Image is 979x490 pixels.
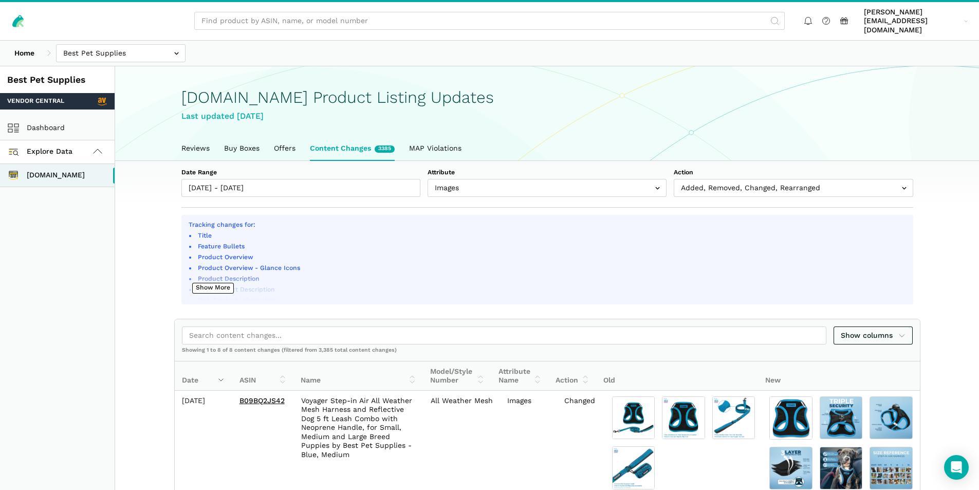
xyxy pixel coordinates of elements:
[612,446,655,489] img: 71npwN+AiEL.jpg
[217,137,267,160] a: Buy Boxes
[303,137,402,160] a: Content Changes3385
[175,347,920,361] div: Showing 1 to 8 of 8 content changes (filtered from 3,385 total content changes)
[662,396,705,440] img: 713IFvNP9LL.jpg
[870,447,913,490] img: 71m4yZDopUL.jpg
[428,179,667,197] input: Images
[491,361,548,391] th: Attribute Name: activate to sort column ascending
[196,264,906,273] li: Product Overview - Glance Icons
[758,361,920,391] th: New
[196,231,906,241] li: Title
[944,455,969,480] div: Open Intercom Messenger
[674,168,913,177] label: Action
[182,326,827,344] input: Search content changes...
[864,8,960,35] span: [PERSON_NAME][EMAIL_ADDRESS][DOMAIN_NAME]
[820,396,863,440] img: 71Ynhh8DdIL.jpg
[860,6,972,37] a: [PERSON_NAME][EMAIL_ADDRESS][DOMAIN_NAME]
[548,361,596,391] th: Action: activate to sort column ascending
[196,253,906,262] li: Product Overview
[7,44,42,62] a: Home
[267,137,303,160] a: Offers
[428,168,667,177] label: Attribute
[232,361,294,391] th: ASIN: activate to sort column ascending
[196,242,906,251] li: Feature Bullets
[181,168,420,177] label: Date Range
[181,88,913,106] h1: [DOMAIN_NAME] Product Listing Updates
[239,396,285,405] a: B09BQ2JS42
[181,110,913,123] div: Last updated [DATE]
[769,447,812,490] img: 71Si3-W5MOL.jpg
[56,44,186,62] input: Best Pet Supplies
[402,137,469,160] a: MAP Violations
[870,396,913,440] img: 71DjjbQ4gFL.jpg
[175,361,232,391] th: Date: activate to sort column ascending
[674,179,913,197] input: Added, Removed, Changed, Rearranged
[834,326,913,344] a: Show columns
[375,146,395,153] span: New content changes in the last week
[841,330,906,341] span: Show columns
[293,361,423,391] th: Name: activate to sort column ascending
[196,285,906,295] li: Rich Product Description
[596,361,758,391] th: Old
[423,361,491,391] th: Model/Style Number: activate to sort column ascending
[194,12,785,30] input: Find product by ASIN, name, or model number
[189,220,906,229] p: Tracking changes for:
[192,283,234,294] button: Show More
[769,396,812,440] img: 71z70ePx06L.jpg
[7,97,64,106] span: Vendor Central
[612,396,655,440] img: 71frAnZnQbL.jpg
[820,447,863,490] img: 81oi3q2twNL.jpg
[712,396,755,440] img: 71jDixjonaL.jpg
[11,146,72,158] span: Explore Data
[196,296,906,305] li: Rich Product Information
[196,275,906,284] li: Product Description
[174,137,217,160] a: Reviews
[7,74,107,86] div: Best Pet Supplies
